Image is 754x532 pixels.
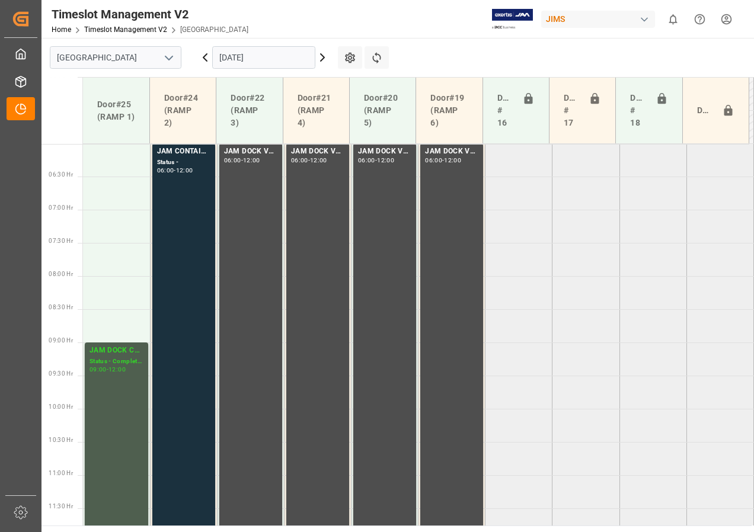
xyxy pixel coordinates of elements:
div: Status - Completed [90,357,143,367]
div: 06:00 [358,158,375,163]
span: 11:30 Hr [49,503,73,509]
span: 08:30 Hr [49,304,73,310]
div: Door#22 (RAMP 3) [226,87,273,134]
span: 08:00 Hr [49,271,73,277]
div: Door#21 (RAMP 4) [293,87,340,134]
span: 11:00 Hr [49,470,73,476]
div: JAM DOCK CONTROL/MONTH END [90,345,143,357]
div: Doors # 18 [625,87,650,134]
div: - [241,158,243,163]
button: show 0 new notifications [660,6,686,33]
div: JIMS [541,11,655,28]
div: 06:00 [224,158,241,163]
span: 09:30 Hr [49,370,73,377]
span: 07:30 Hr [49,238,73,244]
div: - [442,158,444,163]
div: 09:00 [90,367,107,372]
span: 06:30 Hr [49,171,73,178]
input: DD-MM-YYYY [212,46,315,69]
div: 12:00 [243,158,260,163]
div: JAM DOCK VOLUME CONTROL [425,146,478,158]
div: Doors # 16 [493,87,517,134]
div: Doors # 17 [559,87,584,134]
img: Exertis%20JAM%20-%20Email%20Logo.jpg_1722504956.jpg [492,9,533,30]
a: Home [52,25,71,34]
div: Door#20 (RAMP 5) [359,87,406,134]
div: - [107,367,108,372]
div: 06:00 [291,158,308,163]
div: 06:00 [425,158,442,163]
button: open menu [159,49,177,67]
div: JAM DOCK VOLUME CONTROL [291,146,344,158]
span: 09:00 Hr [49,337,73,344]
div: 12:00 [310,158,327,163]
div: 12:00 [444,158,461,163]
div: JAM DOCK VOLUME CONTROL [224,146,277,158]
div: Door#24 (RAMP 2) [159,87,206,134]
div: Status - [157,158,210,168]
div: 12:00 [108,367,126,372]
div: Door#19 (RAMP 6) [426,87,472,134]
div: JAM CONTAINER RESERVED [157,146,210,158]
button: JIMS [541,8,660,30]
span: 10:30 Hr [49,437,73,443]
div: Door#25 (RAMP 1) [92,94,140,128]
div: - [308,158,310,163]
div: - [375,158,377,163]
span: 10:00 Hr [49,403,73,410]
div: 12:00 [377,158,394,163]
span: 07:00 Hr [49,204,73,211]
div: Door#23 [692,100,717,122]
div: - [174,168,175,173]
div: 12:00 [176,168,193,173]
div: Timeslot Management V2 [52,5,248,23]
div: JAM DOCK VOLUME CONTROL [358,146,411,158]
a: Timeslot Management V2 [84,25,167,34]
button: Help Center [686,6,713,33]
input: Type to search/select [50,46,181,69]
div: 06:00 [157,168,174,173]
